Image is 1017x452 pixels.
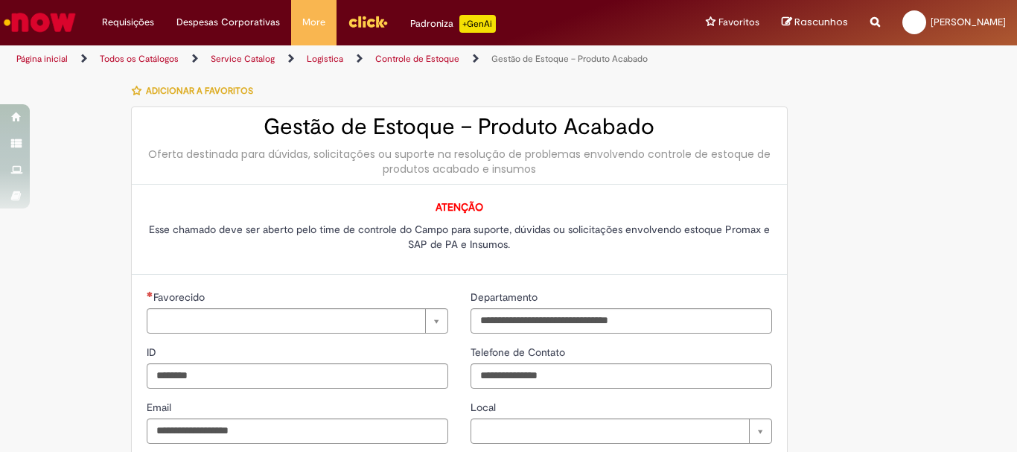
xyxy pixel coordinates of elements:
div: Oferta destinada para dúvidas, solicitações ou suporte na resolução de problemas envolvendo contr... [147,147,772,176]
a: Limpar campo Favorecido [147,308,448,334]
button: Adicionar a Favoritos [131,75,261,106]
span: ATENÇÃO [436,200,483,214]
span: Telefone de Contato [471,346,568,359]
h2: Gestão de Estoque – Produto Acabado [147,115,772,139]
a: Gestão de Estoque – Produto Acabado [491,53,648,65]
span: Rascunhos [794,15,848,29]
span: Necessários - Favorecido [153,290,208,304]
span: Adicionar a Favoritos [146,85,253,97]
a: Página inicial [16,53,68,65]
p: Esse chamado deve ser aberto pelo time de controle do Campo para suporte, dúvidas ou solicitações... [147,222,772,252]
span: Despesas Corporativas [176,15,280,30]
ul: Trilhas de página [11,45,667,73]
img: ServiceNow [1,7,78,37]
span: Favoritos [718,15,759,30]
span: Requisições [102,15,154,30]
input: Departamento [471,308,772,334]
a: Service Catalog [211,53,275,65]
span: More [302,15,325,30]
span: ID [147,346,159,359]
a: Controle de Estoque [375,53,459,65]
span: Necessários [147,291,153,297]
span: Local [471,401,499,414]
p: +GenAi [459,15,496,33]
div: Padroniza [410,15,496,33]
span: Departamento [471,290,541,304]
input: Email [147,418,448,444]
a: Rascunhos [782,16,848,30]
a: Todos os Catálogos [100,53,179,65]
span: Email [147,401,174,414]
span: [PERSON_NAME] [931,16,1006,28]
input: ID [147,363,448,389]
a: Logistica [307,53,343,65]
img: click_logo_yellow_360x200.png [348,10,388,33]
input: Telefone de Contato [471,363,772,389]
a: Limpar campo Local [471,418,772,444]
